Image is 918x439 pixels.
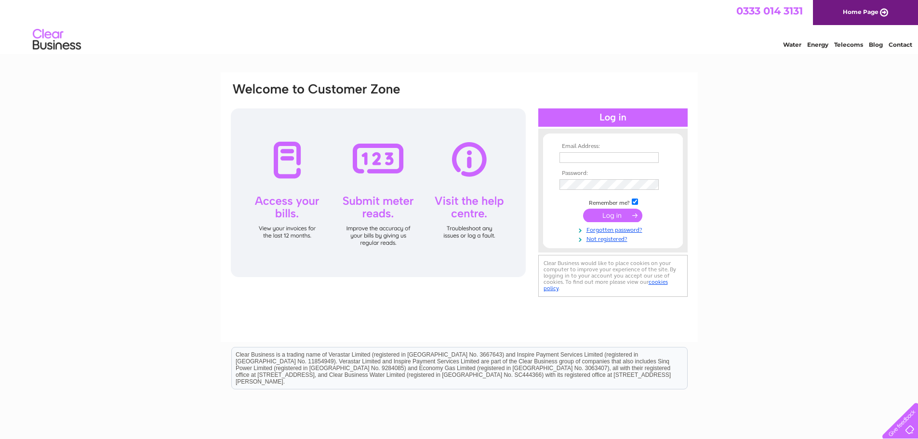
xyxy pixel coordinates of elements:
input: Submit [583,209,642,222]
a: 0333 014 3131 [736,5,803,17]
a: Water [783,41,801,48]
a: Contact [889,41,912,48]
a: Energy [807,41,828,48]
a: cookies policy [544,279,668,292]
div: Clear Business is a trading name of Verastar Limited (registered in [GEOGRAPHIC_DATA] No. 3667643... [232,5,687,47]
th: Password: [557,170,669,177]
td: Remember me? [557,197,669,207]
a: Not registered? [559,234,669,243]
th: Email Address: [557,143,669,150]
div: Clear Business would like to place cookies on your computer to improve your experience of the sit... [538,255,688,297]
img: logo.png [32,25,81,54]
a: Blog [869,41,883,48]
a: Forgotten password? [559,225,669,234]
a: Telecoms [834,41,863,48]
